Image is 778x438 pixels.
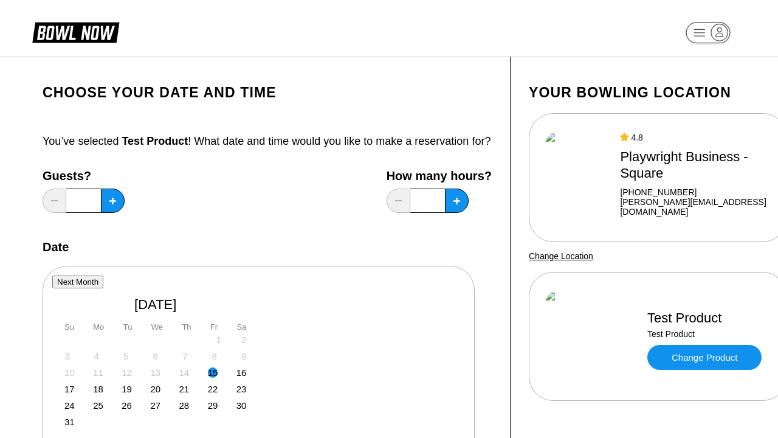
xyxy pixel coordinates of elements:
[43,240,69,254] label: Date
[43,134,492,148] div: You’ve selected ! What date and time would you like to make a reservation for?
[208,384,218,394] div: Choose Friday, August 22nd, 2025
[208,367,218,378] div: Choose Friday, August 15th, 2025
[64,335,247,427] div: month 2025-08
[122,367,132,378] div: Not available Tuesday, August 12th, 2025
[57,277,98,287] span: Next Month
[236,367,247,378] div: Choose Saturday, August 16th, 2025
[620,187,771,197] div: [PHONE_NUMBER]
[620,148,771,181] div: Playwright Business - Square
[61,296,250,313] div: [DATE]
[620,133,771,142] div: 4.8
[64,367,75,378] div: Not available Sunday, August 10th, 2025
[241,335,246,345] div: Not available Saturday, August 2nd, 2025
[153,351,158,361] div: Not available Wednesday, August 6th, 2025
[122,384,132,394] div: Choose Tuesday, August 19th, 2025
[123,322,133,332] div: Tu
[150,384,160,394] div: Choose Wednesday, August 20th, 2025
[237,322,247,332] div: Sa
[150,367,160,378] div: Not available Wednesday, August 13th, 2025
[150,400,160,411] div: Choose Wednesday, August 27th, 2025
[64,322,74,332] div: Su
[545,291,636,382] img: Test Product
[236,400,247,411] div: Choose Saturday, August 30th, 2025
[179,367,190,378] div: Not available Thursday, August 14th, 2025
[179,400,190,411] div: Choose Thursday, August 28th, 2025
[647,310,762,326] div: Test Product
[179,384,190,394] div: Choose Thursday, August 21st, 2025
[182,322,191,332] div: Th
[151,322,163,332] div: We
[210,322,218,332] div: Fr
[241,351,246,361] div: Not available Saturday, August 9th, 2025
[647,329,762,339] div: Test Product
[64,384,75,394] div: Choose Sunday, August 17th, 2025
[212,351,217,361] div: Not available Friday, August 8th, 2025
[52,276,103,288] button: Next Month
[236,384,247,394] div: Choose Saturday, August 23rd, 2025
[94,351,99,361] div: Not available Monday, August 4th, 2025
[93,384,103,394] div: Choose Monday, August 18th, 2025
[64,400,75,411] div: Choose Sunday, August 24th, 2025
[123,351,128,361] div: Not available Tuesday, August 5th, 2025
[43,169,125,182] label: Guests?
[529,251,593,261] a: Change Location
[122,400,132,411] div: Choose Tuesday, August 26th, 2025
[93,367,103,378] div: Not available Monday, August 11th, 2025
[93,322,104,332] div: Mo
[647,345,762,370] a: Change Product
[64,351,69,361] div: Not available Sunday, August 3rd, 2025
[64,417,75,427] div: Choose Sunday, August 31st, 2025
[620,197,771,217] a: [PERSON_NAME][EMAIL_ADDRESS][DOMAIN_NAME]
[216,335,221,345] div: Not available Friday, August 1st, 2025
[387,169,492,182] label: How many hours?
[122,135,188,147] span: Test Product
[93,400,103,411] div: Choose Monday, August 25th, 2025
[545,132,609,223] img: Playwright Business - Square
[182,351,187,361] div: Not available Thursday, August 7th, 2025
[43,84,492,101] h1: Choose your Date and time
[208,400,218,411] div: Choose Friday, August 29th, 2025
